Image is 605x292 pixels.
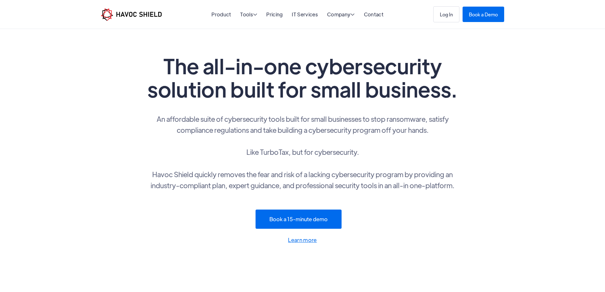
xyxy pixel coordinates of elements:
[101,8,162,21] img: Havoc Shield logo
[101,8,162,21] a: home
[364,11,383,18] a: Contact
[253,12,257,17] span: 
[292,11,318,18] a: IT Services
[256,210,342,229] a: Book a 15-minute demo
[327,12,355,18] div: Company
[327,12,355,18] div: Company
[350,12,354,17] span: 
[145,113,460,191] p: An affordable suite of cybersecurity tools built for small businesses to stop ransomware, satisfy...
[240,12,257,18] div: Tools
[211,11,231,18] a: Product
[266,11,283,18] a: Pricing
[240,12,257,18] div: Tools
[463,7,504,22] a: Book a Demo
[573,262,605,292] iframe: Chat Widget
[145,235,460,245] a: Learn more
[145,54,460,101] h1: The all-in-one cybersecurity solution built for small business.
[433,6,459,22] a: Log In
